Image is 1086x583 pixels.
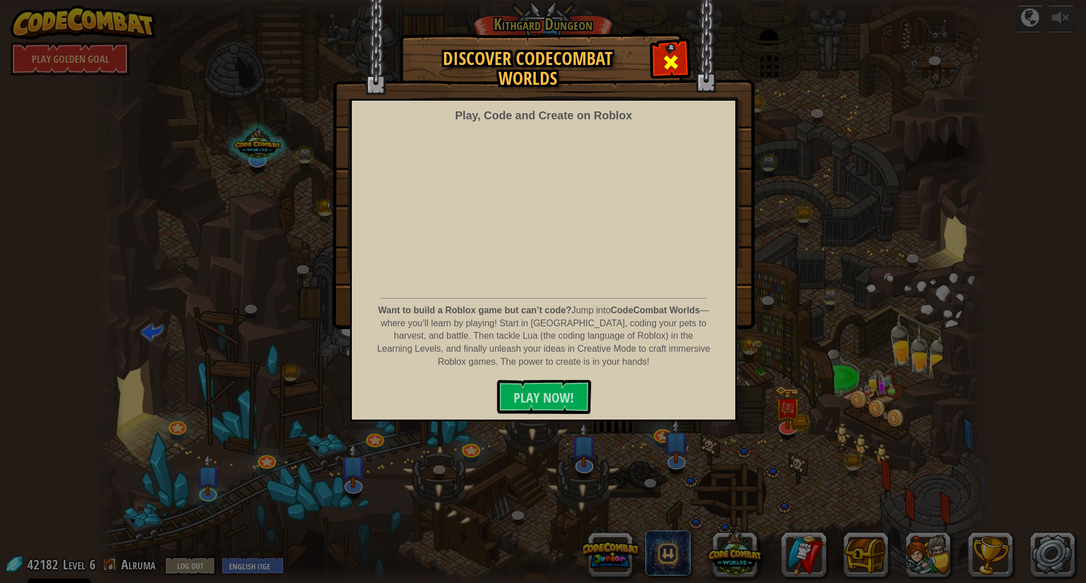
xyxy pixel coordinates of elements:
p: Jump into — where you’ll learn by playing! Start in [GEOGRAPHIC_DATA], coding your pets to harves... [376,304,711,369]
button: PLAY NOW! [497,380,591,414]
div: Play, Code and Create on Roblox [455,107,632,124]
strong: CodeCombat Worlds [611,305,700,315]
strong: Want to build a Roblox game but can’t code? [378,305,572,315]
span: PLAY NOW! [514,388,574,407]
h1: Discover CodeCombat Worlds [412,49,644,88]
